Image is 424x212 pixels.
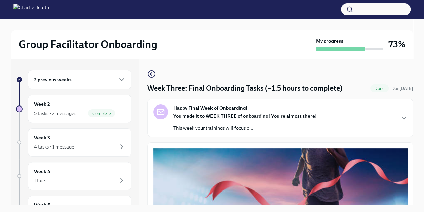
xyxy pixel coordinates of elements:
span: Due [391,86,413,91]
span: Done [370,86,389,91]
div: 4 tasks • 1 message [34,143,74,150]
strong: [DATE] [399,86,413,91]
div: 2 previous weeks [28,70,131,89]
a: Week 34 tasks • 1 message [16,128,131,157]
p: This week your trainings will focus o... [173,125,317,131]
strong: You made it to WEEK THREE of onboarding! You're almost there! [173,113,317,119]
h4: Week Three: Final Onboarding Tasks (~1.5 hours to complete) [147,83,343,93]
h6: 2 previous weeks [34,76,72,83]
strong: My progress [316,38,343,44]
img: CharlieHealth [13,4,49,15]
span: September 27th, 2025 10:00 [391,85,413,92]
div: 1 task [34,177,46,184]
span: Complete [88,111,115,116]
h3: 73% [388,38,405,50]
h6: Week 3 [34,134,50,141]
strong: Happy Final Week of Onboarding! [173,104,247,111]
a: Week 41 task [16,162,131,190]
a: Week 25 tasks • 2 messagesComplete [16,95,131,123]
h6: Week 5 [34,201,50,209]
h6: Week 2 [34,100,50,108]
h2: Group Facilitator Onboarding [19,38,157,51]
div: 5 tasks • 2 messages [34,110,76,117]
h6: Week 4 [34,168,50,175]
